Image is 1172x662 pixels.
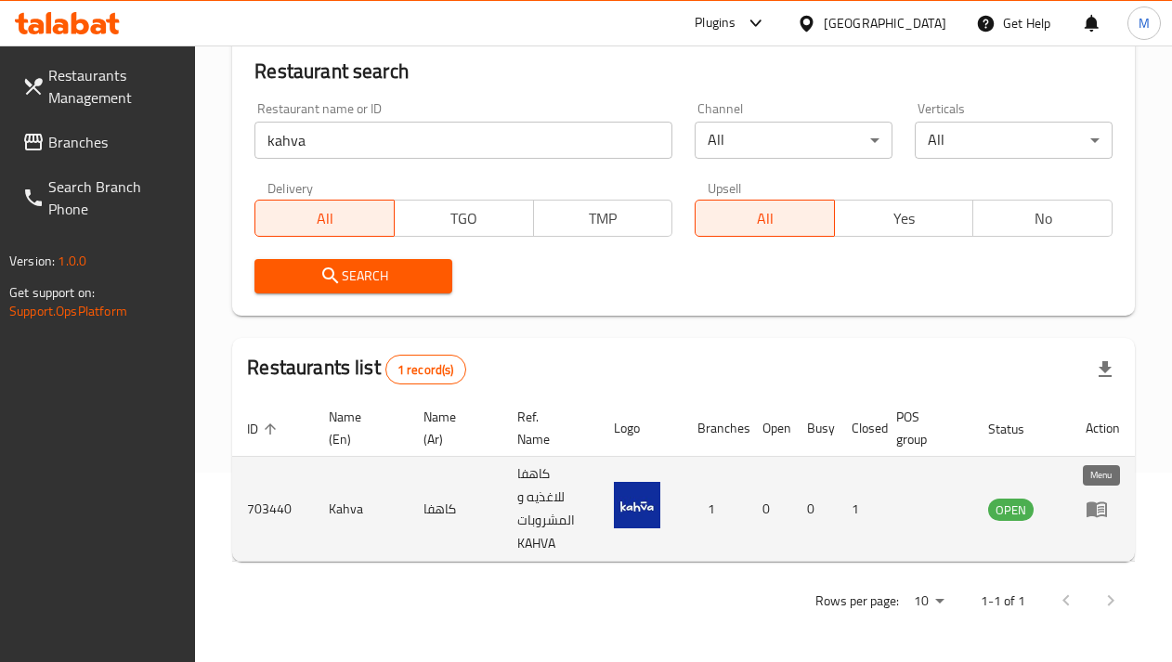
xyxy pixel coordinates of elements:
[409,457,502,562] td: كاهفا
[708,181,742,194] label: Upsell
[792,400,837,457] th: Busy
[58,249,86,273] span: 1.0.0
[915,122,1113,159] div: All
[683,457,748,562] td: 1
[533,200,673,237] button: TMP
[988,418,1048,440] span: Status
[502,457,599,562] td: كاهفا للاغذيه و المشروبات KAHVA
[599,400,683,457] th: Logo
[263,205,387,232] span: All
[517,406,577,450] span: Ref. Name
[7,53,196,120] a: Restaurants Management
[837,400,881,457] th: Closed
[703,205,827,232] span: All
[906,588,951,616] div: Rows per page:
[232,400,1135,562] table: enhanced table
[247,418,282,440] span: ID
[254,259,452,293] button: Search
[988,500,1034,521] span: OPEN
[247,354,465,384] h2: Restaurants list
[48,131,181,153] span: Branches
[314,457,408,562] td: Kahva
[48,175,181,220] span: Search Branch Phone
[1071,400,1135,457] th: Action
[386,361,465,379] span: 1 record(s)
[541,205,666,232] span: TMP
[824,13,946,33] div: [GEOGRAPHIC_DATA]
[695,12,736,34] div: Plugins
[394,200,534,237] button: TGO
[48,64,181,109] span: Restaurants Management
[267,181,314,194] label: Delivery
[9,249,55,273] span: Version:
[7,164,196,231] a: Search Branch Phone
[792,457,837,562] td: 0
[834,200,974,237] button: Yes
[614,482,660,528] img: Kahva
[1139,13,1150,33] span: M
[837,457,881,562] td: 1
[385,355,466,384] div: Total records count
[695,122,892,159] div: All
[683,400,748,457] th: Branches
[329,406,385,450] span: Name (En)
[9,299,127,323] a: Support.OpsPlatform
[9,280,95,305] span: Get support on:
[1083,347,1127,392] div: Export file
[423,406,480,450] span: Name (Ar)
[981,205,1105,232] span: No
[748,400,792,457] th: Open
[988,499,1034,521] div: OPEN
[232,457,314,562] td: 703440
[402,205,527,232] span: TGO
[254,122,672,159] input: Search for restaurant name or ID..
[695,200,835,237] button: All
[896,406,951,450] span: POS group
[254,58,1113,85] h2: Restaurant search
[981,590,1025,613] p: 1-1 of 1
[842,205,967,232] span: Yes
[972,200,1113,237] button: No
[254,200,395,237] button: All
[269,265,437,288] span: Search
[748,457,792,562] td: 0
[7,120,196,164] a: Branches
[815,590,899,613] p: Rows per page:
